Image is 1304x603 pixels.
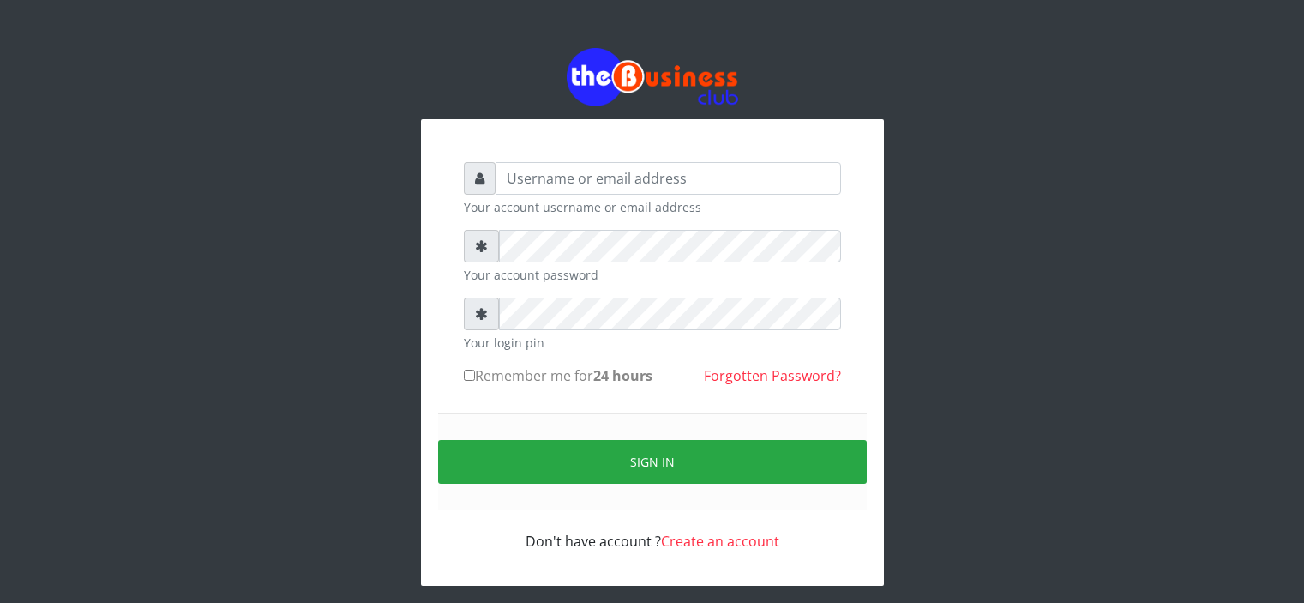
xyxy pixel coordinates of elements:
small: Your account password [464,266,841,284]
button: Sign in [438,440,867,484]
div: Don't have account ? [464,510,841,552]
input: Username or email address [496,162,841,195]
a: Forgotten Password? [704,366,841,385]
b: 24 hours [593,366,652,385]
small: Your account username or email address [464,198,841,216]
input: Remember me for24 hours [464,370,475,381]
a: Create an account [661,532,779,551]
small: Your login pin [464,334,841,352]
label: Remember me for [464,365,652,386]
